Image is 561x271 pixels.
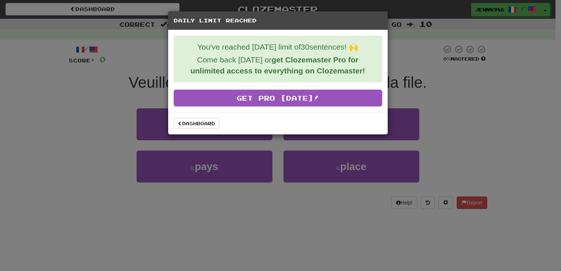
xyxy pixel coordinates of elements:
strong: get Clozemaster Pro for unlimited access to everything on Clozemaster! [190,55,365,75]
a: Get Pro [DATE]! [174,90,382,106]
p: Come back [DATE] or [180,54,376,76]
p: You've reached [DATE] limit of 30 sentences! 🙌 [180,41,376,53]
h5: Daily Limit Reached [174,17,382,24]
a: Dashboard [174,118,219,129]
